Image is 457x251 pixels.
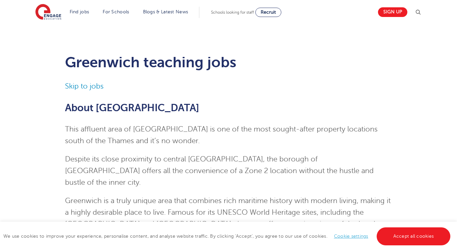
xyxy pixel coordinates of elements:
[3,234,452,239] span: We use cookies to improve your experience, personalise content, and analyse website traffic. By c...
[334,234,368,239] a: Cookie settings
[103,9,129,14] a: For Schools
[65,82,104,90] a: Skip to jobs
[65,155,374,186] span: Despite its close proximity to central [GEOGRAPHIC_DATA], the borough of [GEOGRAPHIC_DATA] offers...
[70,9,89,14] a: Find jobs
[35,4,61,21] img: Engage Education
[255,8,281,17] a: Recruit
[65,125,378,145] span: This affluent area of [GEOGRAPHIC_DATA] is one of the most sought-after property locations south ...
[143,9,188,14] a: Blogs & Latest News
[378,7,407,17] a: Sign up
[261,10,276,15] span: Recruit
[65,54,392,71] h1: Greenwich teaching jobs
[211,10,254,15] span: Schools looking for staff
[377,227,451,245] a: Accept all cookies
[65,102,199,114] span: About [GEOGRAPHIC_DATA]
